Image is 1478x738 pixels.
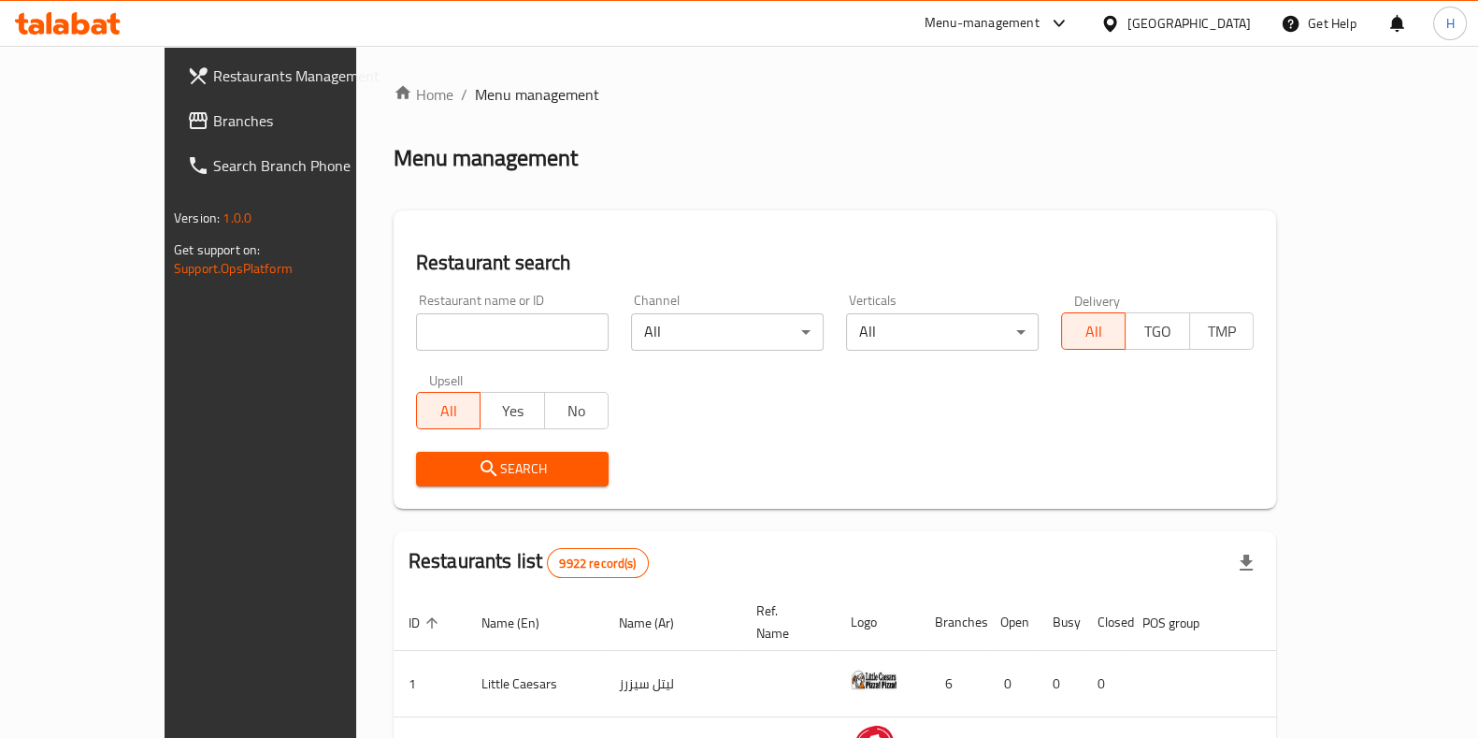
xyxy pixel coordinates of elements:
[836,594,920,651] th: Logo
[213,109,396,132] span: Branches
[619,612,698,634] span: Name (Ar)
[985,594,1038,651] th: Open
[920,651,985,717] td: 6
[631,313,824,351] div: All
[925,12,1040,35] div: Menu-management
[394,143,578,173] h2: Menu management
[547,548,648,578] div: Total records count
[920,594,985,651] th: Branches
[213,65,396,87] span: Restaurants Management
[394,651,466,717] td: 1
[604,651,741,717] td: ليتل سيزرز
[1127,13,1251,34] div: [GEOGRAPHIC_DATA]
[548,555,647,572] span: 9922 record(s)
[416,392,481,429] button: All
[431,457,594,481] span: Search
[172,143,411,188] a: Search Branch Phone
[1069,318,1118,345] span: All
[213,154,396,177] span: Search Branch Phone
[394,83,1276,106] nav: breadcrumb
[429,373,464,386] label: Upsell
[466,651,604,717] td: Little Caesars
[409,547,649,578] h2: Restaurants list
[552,398,601,425] span: No
[985,651,1038,717] td: 0
[1061,312,1126,350] button: All
[1142,612,1224,634] span: POS group
[480,392,544,429] button: Yes
[174,206,220,230] span: Version:
[416,313,609,351] input: Search for restaurant name or ID..
[424,398,473,425] span: All
[1038,594,1083,651] th: Busy
[1445,13,1454,34] span: H
[461,83,467,106] li: /
[1074,294,1121,307] label: Delivery
[756,600,813,644] span: Ref. Name
[1083,594,1127,651] th: Closed
[1133,318,1182,345] span: TGO
[1224,541,1269,586] div: Export file
[544,392,609,429] button: No
[475,83,599,106] span: Menu management
[481,612,564,634] span: Name (En)
[1189,312,1254,350] button: TMP
[416,452,609,486] button: Search
[851,657,897,703] img: Little Caesars
[409,612,444,634] span: ID
[1083,651,1127,717] td: 0
[846,313,1039,351] div: All
[488,398,537,425] span: Yes
[394,83,453,106] a: Home
[172,53,411,98] a: Restaurants Management
[1125,312,1189,350] button: TGO
[1038,651,1083,717] td: 0
[222,206,251,230] span: 1.0.0
[174,256,293,281] a: Support.OpsPlatform
[172,98,411,143] a: Branches
[416,249,1254,277] h2: Restaurant search
[174,238,260,262] span: Get support on:
[1198,318,1246,345] span: TMP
